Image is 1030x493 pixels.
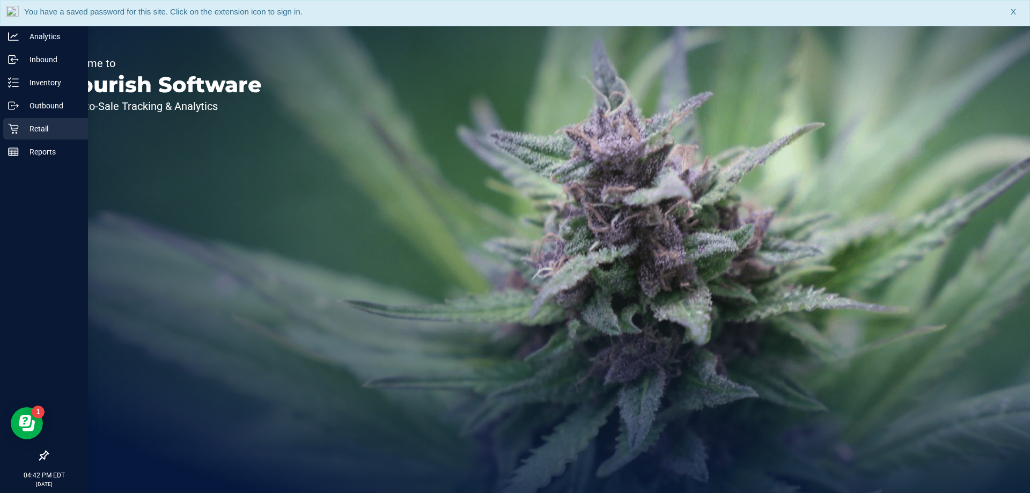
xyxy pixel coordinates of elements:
[8,31,19,42] inline-svg: Analytics
[8,54,19,65] inline-svg: Inbound
[19,122,83,135] p: Retail
[1011,6,1016,18] span: X
[8,146,19,157] inline-svg: Reports
[11,407,43,439] iframe: Resource center
[19,99,83,112] p: Outbound
[58,74,262,95] p: Flourish Software
[6,6,19,20] img: notLoggedInIcon.png
[58,101,262,112] p: Seed-to-Sale Tracking & Analytics
[8,100,19,111] inline-svg: Outbound
[19,53,83,66] p: Inbound
[8,77,19,88] inline-svg: Inventory
[19,30,83,43] p: Analytics
[24,7,303,16] span: You have a saved password for this site. Click on the extension icon to sign in.
[19,76,83,89] p: Inventory
[32,406,45,418] iframe: Resource center unread badge
[58,58,262,69] p: Welcome to
[5,470,83,480] p: 04:42 PM EDT
[19,145,83,158] p: Reports
[8,123,19,134] inline-svg: Retail
[5,480,83,488] p: [DATE]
